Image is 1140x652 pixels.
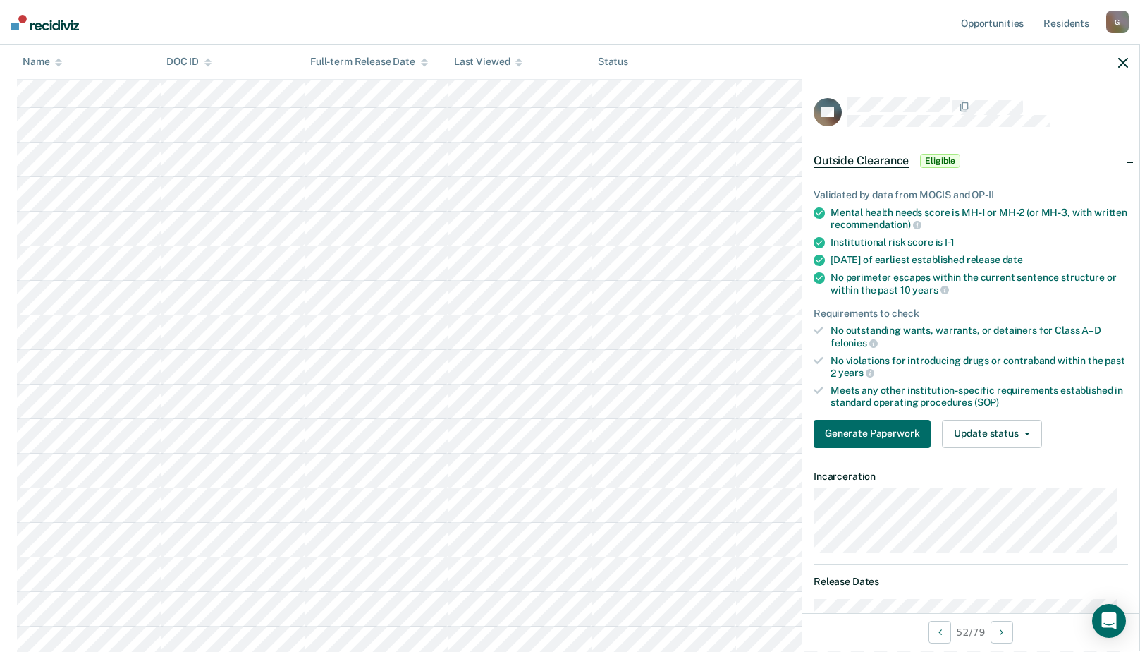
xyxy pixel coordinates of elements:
dt: Release Dates [814,576,1128,588]
div: Requirements to check [814,308,1128,320]
div: DOC ID [166,56,212,68]
div: Last Viewed [454,56,522,68]
span: felonies [831,337,878,349]
div: Institutional risk score is [831,236,1128,248]
span: date [1003,254,1023,265]
button: Previous Opportunity [928,621,951,644]
div: No perimeter escapes within the current sentence structure or within the past 10 [831,272,1128,296]
div: No outstanding wants, warrants, or detainers for Class A–D [831,325,1128,349]
span: years [838,367,874,378]
span: (SOP) [974,397,999,408]
div: [DATE] of earliest established release [831,254,1128,266]
div: Meets any other institution-specific requirements established in standard operating procedures [831,385,1128,409]
div: Name [23,56,62,68]
div: Outside ClearanceEligible [802,138,1139,183]
div: Full-term Release Date [310,56,428,68]
span: Outside Clearance [814,154,909,168]
button: Generate Paperwork [814,420,931,448]
img: Recidiviz [11,15,79,30]
span: I-1 [945,236,955,248]
div: Mental health needs score is MH-1 or MH-2 (or MH-3, with written [831,207,1128,231]
button: Next Opportunity [991,621,1013,644]
span: Eligible [920,154,960,168]
div: Open Intercom Messenger [1092,604,1126,638]
div: Validated by data from MOCIS and OP-II [814,189,1128,201]
div: Status [598,56,628,68]
div: No violations for introducing drugs or contraband within the past 2 [831,355,1128,379]
div: G [1106,11,1129,33]
button: Update status [942,420,1041,448]
span: recommendation) [831,219,921,230]
dt: Incarceration [814,471,1128,483]
div: 52 / 79 [802,613,1139,651]
span: years [912,284,948,296]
